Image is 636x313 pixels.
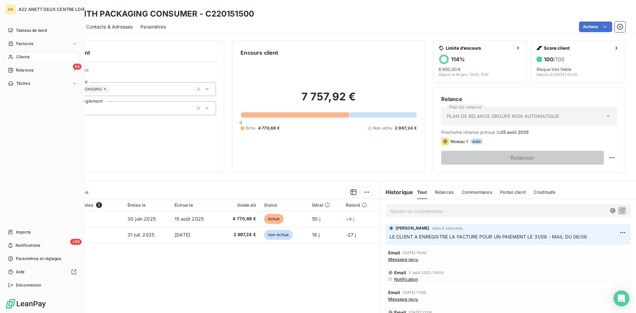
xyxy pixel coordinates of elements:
[96,202,102,208] span: 2
[451,56,465,63] h6: 114 %
[5,52,79,62] a: Clients
[258,125,280,131] span: 4 770,68 €
[264,214,284,224] span: échue
[439,67,461,72] span: 6 800,00 €
[395,125,417,131] span: 2 987,24 €
[312,202,338,208] div: Délai
[5,267,79,277] a: Aide
[140,24,166,30] span: Paramètres
[223,232,256,238] span: 2 987,24 €
[5,38,79,49] a: Factures
[5,298,46,309] img: Logo LeanPay
[450,139,468,144] span: Niveau 1
[534,189,556,195] span: Creditsafe
[246,125,255,131] span: Échu
[16,80,30,86] span: Tâches
[175,232,190,237] span: [DATE]
[240,90,416,110] h2: 7 757,92 €
[312,232,320,237] span: 19 j
[16,242,40,248] span: Notifications
[175,216,204,222] span: 15 août 2025
[441,130,617,135] span: Prochaine relance prévue le
[223,216,256,222] span: 4 770,68 €
[40,49,216,57] h6: Informations client
[16,229,30,235] span: Imports
[409,271,444,275] span: 5 août 2025, 08:53
[380,188,413,196] h6: Historique
[16,41,33,47] span: Factures
[175,202,215,208] div: Échue le
[5,253,79,264] a: Paramètres et réglages
[446,45,513,51] span: Limite d’encours
[373,125,392,131] span: Non-échu
[346,232,356,237] span: -27 j
[544,45,611,51] span: Score client
[239,120,242,125] span: 0
[501,130,529,135] span: 25 août 2025
[16,54,29,60] span: Clients
[500,189,526,195] span: Portail client
[537,67,572,72] span: Risque très faible
[19,7,88,12] span: A22 ANETT DEUX CENTRE LOIRE
[52,202,120,208] div: Pièces comptables
[554,56,564,63] span: /100
[432,226,463,230] span: dans 0 secondes
[264,202,304,208] div: Statut
[264,230,293,240] span: non-échue
[462,189,492,195] span: Commentaires
[447,113,559,120] span: PLAN DE RELANCE GROUPE NON AUTOMATIQUE
[388,257,418,262] span: Message reçu
[16,27,47,33] span: Tableau de bord
[128,202,167,208] div: Émise le
[388,250,400,255] span: Email
[441,95,617,103] h6: Relance
[240,49,278,57] h6: Encours client
[537,73,577,77] span: Depuis le [DATE] 02:00
[128,232,154,237] span: 31 juil. 2025
[58,8,254,20] h3: DS SMITH PACKAGING CONSUMER - C220151500
[470,138,483,144] span: auto
[346,216,354,222] span: +4 j
[5,65,79,76] a: 44Relances
[346,202,376,208] div: Retard
[53,68,216,77] span: Propriétés Client
[531,40,625,83] button: Score client100/100Risque très faibleDepuis le [DATE] 02:00
[73,64,81,70] span: 44
[5,25,79,36] a: Tableau de bord
[5,78,79,89] a: Tâches
[16,67,33,73] span: Relances
[109,86,114,92] input: Ajouter une valeur
[441,151,604,165] button: Relancer
[128,216,156,222] span: 30 juin 2025
[544,56,564,63] h6: 100
[417,189,427,195] span: Tout
[433,40,527,83] button: Limite d’encours114%6 800,00 €Depuis le 14 janv. 2025, 11:41
[5,4,16,15] div: AA
[16,269,25,275] span: Aide
[16,282,41,288] span: Déconnexion
[579,22,612,32] button: Actions
[390,234,587,239] span: LE CLIENT A ENREGISTRE LA FACTURE POUR UN PAIEMENT LE 31/08 - MAIL DU 06/08
[396,225,430,231] span: [PERSON_NAME]
[388,290,400,295] span: Email
[435,189,454,195] span: Relances
[16,256,61,262] span: Paramètres et réglages
[5,227,79,237] a: Imports
[388,296,418,302] span: Message reçu
[403,290,426,294] span: [DATE] 17:00
[613,290,629,306] div: Open Intercom Messenger
[312,216,320,222] span: 50 j
[223,202,256,208] div: Solde dû
[403,251,426,255] span: [DATE] 16:04
[86,24,132,30] span: Contacts & Adresses
[70,239,81,245] span: +99
[394,277,418,282] span: Notification
[394,270,406,275] span: Email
